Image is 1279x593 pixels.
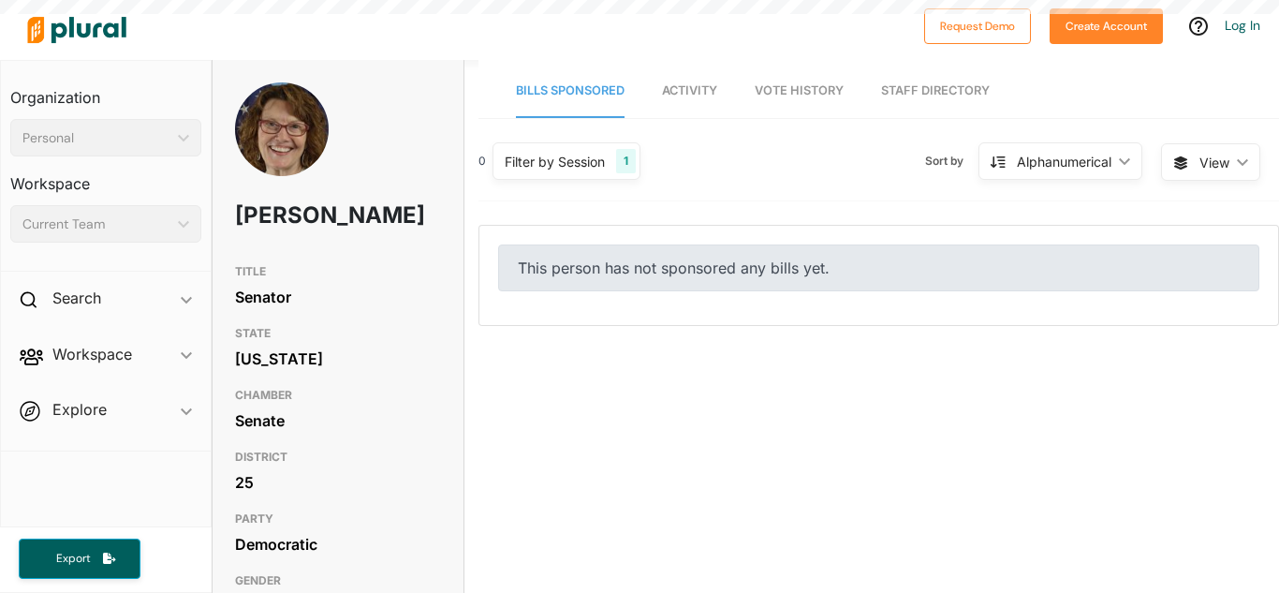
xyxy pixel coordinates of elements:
[498,245,1259,291] div: This person has not sponsored any bills yet.
[235,407,441,435] div: Senate
[235,187,359,244] h1: [PERSON_NAME]
[19,539,140,579] button: Export
[881,65,990,118] a: Staff Directory
[924,8,1031,44] button: Request Demo
[235,345,441,373] div: [US_STATE]
[755,65,844,118] a: Vote History
[1017,152,1111,171] div: Alphanumerical
[235,260,441,283] h3: TITLE
[235,570,441,592] h3: GENDER
[505,152,605,171] div: Filter by Session
[235,530,441,558] div: Democratic
[478,153,486,170] div: 0
[22,128,170,148] div: Personal
[1199,153,1229,172] span: View
[516,65,625,118] a: Bills Sponsored
[662,65,717,118] a: Activity
[925,153,978,170] span: Sort by
[22,215,170,234] div: Current Team
[10,156,201,198] h3: Workspace
[43,551,103,567] span: Export
[516,83,625,97] span: Bills Sponsored
[235,283,441,311] div: Senator
[1050,15,1163,35] a: Create Account
[235,508,441,530] h3: PARTY
[10,70,201,111] h3: Organization
[755,83,844,97] span: Vote History
[235,384,441,407] h3: CHAMBER
[235,446,441,468] h3: DISTRICT
[1050,8,1163,44] button: Create Account
[235,468,441,497] div: 25
[235,82,329,219] img: Headshot of Mary Ware
[235,322,441,345] h3: STATE
[616,149,636,173] div: 1
[662,83,717,97] span: Activity
[1225,17,1260,34] a: Log In
[924,15,1031,35] a: Request Demo
[52,288,101,308] h2: Search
